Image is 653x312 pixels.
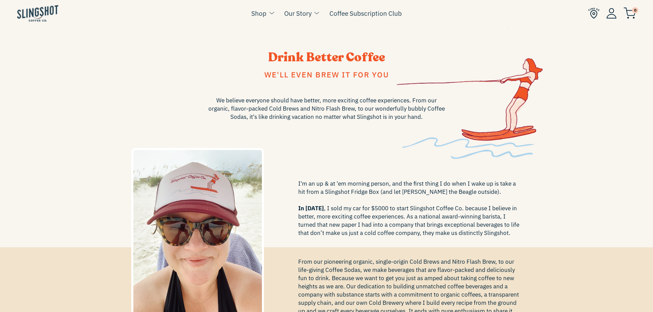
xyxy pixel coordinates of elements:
span: We'll even brew it for you [264,70,389,79]
span: We believe everyone should have better, more exciting coffee experiences. From our organic, flavo... [207,96,447,121]
span: I'm an up & at 'em morning person, and the first thing I do when I wake up is take a hit from a S... [298,179,522,237]
a: Our Story [284,8,312,18]
span: 0 [632,7,638,13]
span: In [DATE] [298,204,324,212]
img: skiabout-1636558702133_426x.png [397,27,543,159]
a: Shop [251,8,266,18]
img: Account [606,8,617,18]
a: Coffee Subscription Club [329,8,402,18]
a: 0 [624,9,636,17]
span: Drink Better Coffee [268,49,385,66]
img: cart [624,8,636,19]
img: Find Us [588,8,600,19]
